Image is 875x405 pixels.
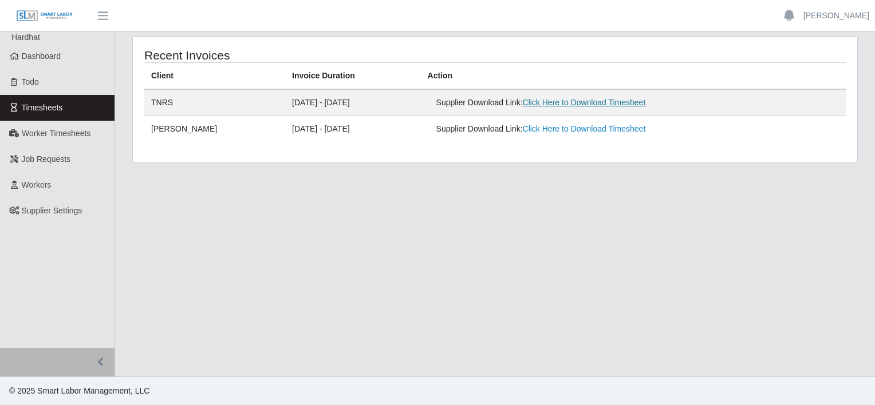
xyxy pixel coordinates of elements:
span: © 2025 Smart Labor Management, LLC [9,386,149,395]
span: Hardhat [11,33,40,42]
td: TNRS [144,89,285,116]
span: Supplier Settings [22,206,82,215]
a: Click Here to Download Timesheet [523,124,646,133]
span: Worker Timesheets [22,129,90,138]
div: Supplier Download Link: [436,123,693,135]
span: Timesheets [22,103,63,112]
th: Invoice Duration [285,63,420,90]
span: Dashboard [22,51,61,61]
td: [DATE] - [DATE] [285,116,420,142]
h4: Recent Invoices [144,48,427,62]
span: Job Requests [22,154,71,164]
div: Supplier Download Link: [436,97,693,109]
span: Workers [22,180,52,189]
a: [PERSON_NAME] [803,10,869,22]
img: SLM Logo [16,10,73,22]
span: Todo [22,77,39,86]
a: Click Here to Download Timesheet [523,98,646,107]
th: Action [421,63,846,90]
th: Client [144,63,285,90]
td: [PERSON_NAME] [144,116,285,142]
td: [DATE] - [DATE] [285,89,420,116]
